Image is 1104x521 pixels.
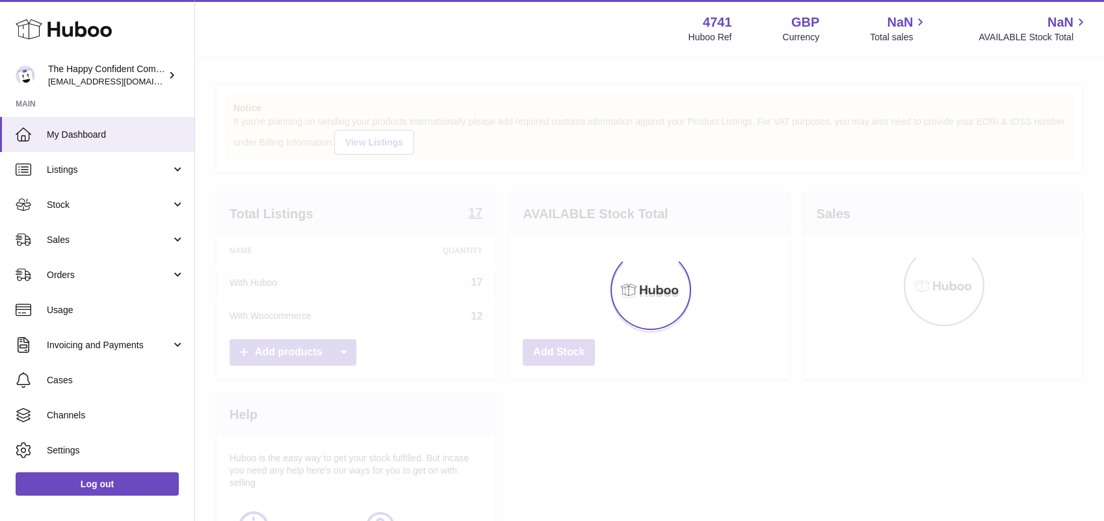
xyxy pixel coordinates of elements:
[689,31,732,44] div: Huboo Ref
[47,374,185,387] span: Cases
[48,76,191,86] span: [EMAIL_ADDRESS][DOMAIN_NAME]
[979,14,1088,44] a: NaN AVAILABLE Stock Total
[47,164,171,176] span: Listings
[47,269,171,281] span: Orders
[979,31,1088,44] span: AVAILABLE Stock Total
[783,31,820,44] div: Currency
[47,234,171,246] span: Sales
[870,31,928,44] span: Total sales
[1047,14,1073,31] span: NaN
[47,339,171,351] span: Invoicing and Payments
[48,63,165,88] div: The Happy Confident Company
[791,14,819,31] strong: GBP
[47,199,171,211] span: Stock
[703,14,732,31] strong: 4741
[47,409,185,422] span: Channels
[870,14,928,44] a: NaN Total sales
[16,66,35,85] img: contact@happyconfident.com
[887,14,913,31] span: NaN
[47,129,185,141] span: My Dashboard
[47,304,185,316] span: Usage
[47,444,185,457] span: Settings
[16,472,179,496] a: Log out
